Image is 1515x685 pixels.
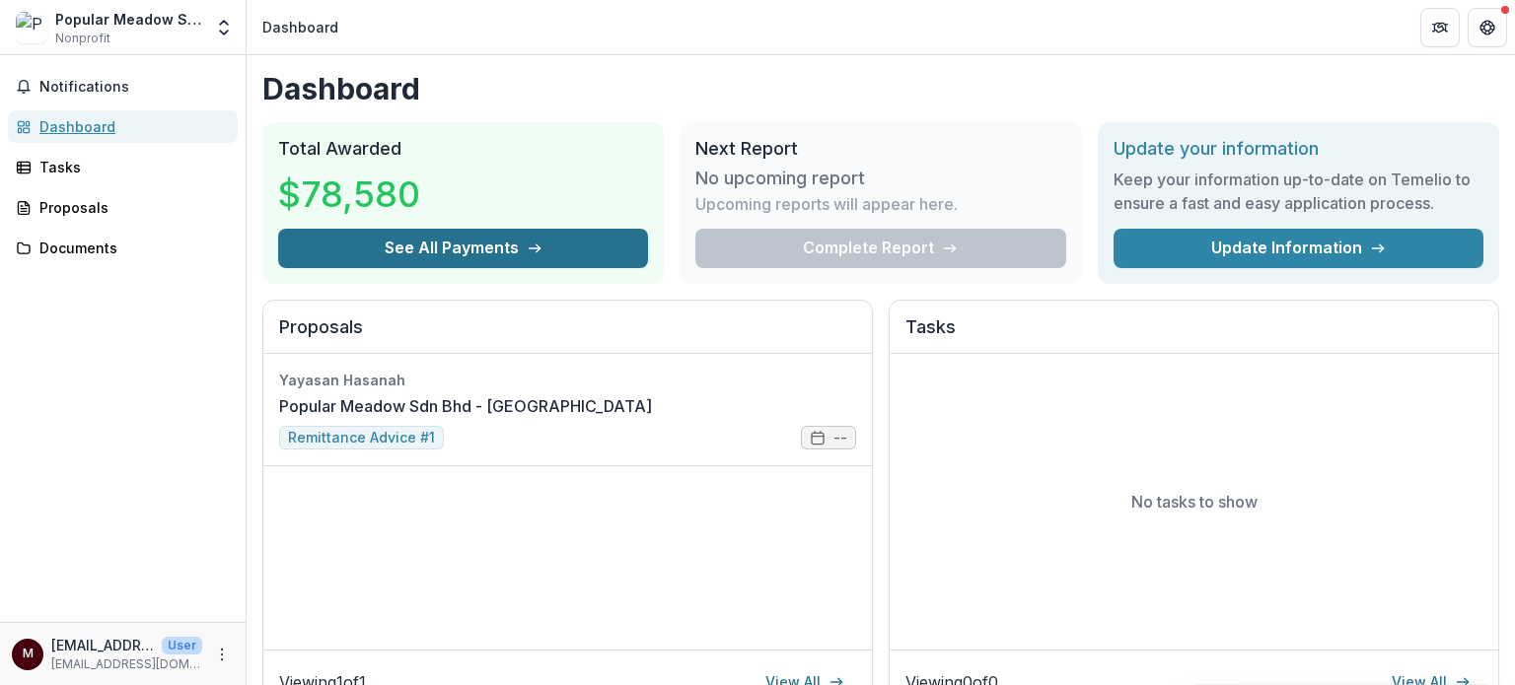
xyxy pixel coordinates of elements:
button: More [210,643,234,666]
p: [EMAIL_ADDRESS][DOMAIN_NAME] [51,635,154,655]
a: Tasks [8,151,238,183]
a: Proposals [8,191,238,224]
button: Get Help [1468,8,1507,47]
span: Nonprofit [55,30,110,47]
h3: Keep your information up-to-date on Temelio to ensure a fast and easy application process. [1114,168,1483,215]
h2: Tasks [905,316,1482,354]
p: No tasks to show [1131,490,1258,514]
a: Update Information [1114,229,1483,268]
h3: No upcoming report [695,168,865,189]
p: Upcoming reports will appear here. [695,192,958,216]
a: Popular Meadow Sdn Bhd - [GEOGRAPHIC_DATA] [279,394,652,418]
div: Dashboard [39,116,222,137]
a: Documents [8,232,238,264]
div: Proposals [39,197,222,218]
h1: Dashboard [262,71,1499,106]
h2: Next Report [695,138,1065,160]
span: Notifications [39,79,230,96]
div: Popular Meadow Sdn Bhd [55,9,202,30]
button: Partners [1420,8,1460,47]
button: Notifications [8,71,238,103]
button: Open entity switcher [210,8,238,47]
p: [EMAIL_ADDRESS][DOMAIN_NAME] [51,655,202,673]
button: See All Payments [278,229,648,268]
h2: Total Awarded [278,138,648,160]
div: mealinbox@pmeadow.com [23,648,34,660]
h2: Update your information [1114,138,1483,160]
img: Popular Meadow Sdn Bhd [16,12,47,43]
div: Tasks [39,157,222,177]
a: Dashboard [8,110,238,143]
h3: $78,580 [278,168,426,221]
p: User [162,637,202,654]
div: Dashboard [262,17,338,37]
nav: breadcrumb [254,13,346,41]
div: Documents [39,238,222,258]
h2: Proposals [279,316,856,354]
